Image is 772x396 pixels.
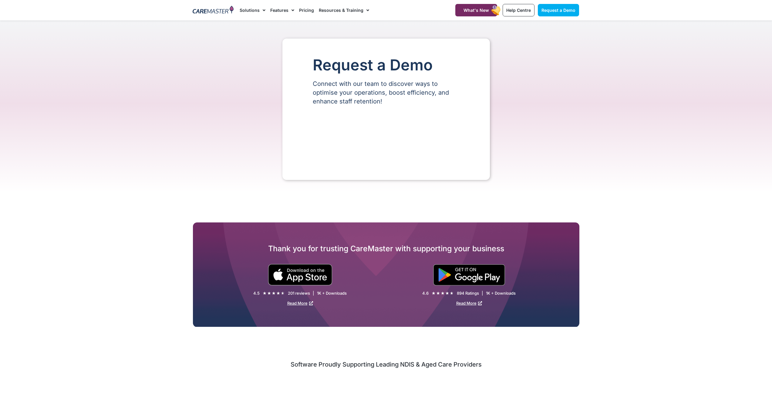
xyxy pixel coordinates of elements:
[288,291,347,296] div: 201 reviews | 1K + Downloads
[193,6,234,15] img: CareMaster Logo
[503,4,534,16] a: Help Centre
[313,80,460,106] p: Connect with our team to discover ways to optimise your operations, boost efficiency, and enhance...
[281,290,285,296] i: ★
[445,290,449,296] i: ★
[455,4,497,16] a: What's New
[268,264,332,286] img: small black download on the apple app store button.
[267,290,271,296] i: ★
[313,57,460,73] h1: Request a Demo
[253,291,260,296] div: 4.5
[464,8,489,13] span: What's New
[263,290,285,296] div: 4.5/5
[432,290,436,296] i: ★
[432,290,454,296] div: 4.6/5
[263,290,267,296] i: ★
[441,290,445,296] i: ★
[436,290,440,296] i: ★
[457,291,516,296] div: 894 Ratings | 1K + Downloads
[193,244,579,253] h2: Thank you for trusting CareMaster with supporting your business
[272,290,276,296] i: ★
[506,8,531,13] span: Help Centre
[456,301,482,306] a: Read More
[276,290,280,296] i: ★
[433,264,505,286] img: "Get is on" Black Google play button.
[287,301,313,306] a: Read More
[450,290,454,296] i: ★
[541,8,575,13] span: Request a Demo
[313,116,460,162] iframe: Form 0
[422,291,429,296] div: 4.6
[193,360,579,368] h2: Software Proudly Supporting Leading NDIS & Aged Care Providers
[538,4,579,16] a: Request a Demo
